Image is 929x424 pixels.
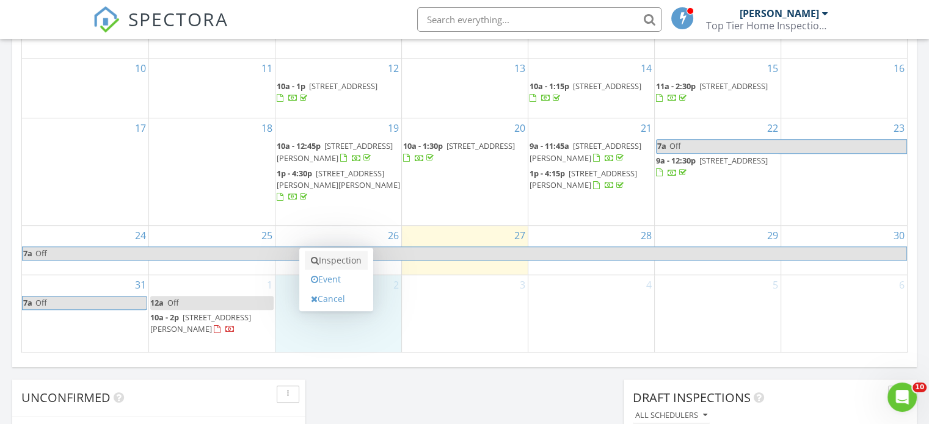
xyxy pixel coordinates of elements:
[530,168,637,190] a: 1p - 4:15p [STREET_ADDRESS][PERSON_NAME]
[638,118,654,138] a: Go to August 21, 2025
[657,140,667,153] span: 7a
[259,59,275,78] a: Go to August 11, 2025
[35,297,47,308] span: Off
[654,118,781,226] td: Go to August 22, 2025
[133,118,148,138] a: Go to August 17, 2025
[781,59,907,118] td: Go to August 16, 2025
[385,59,401,78] a: Go to August 12, 2025
[512,118,528,138] a: Go to August 20, 2025
[891,118,907,138] a: Go to August 23, 2025
[530,81,641,103] a: 10a - 1:15p [STREET_ADDRESS]
[765,118,781,138] a: Go to August 22, 2025
[148,59,275,118] td: Go to August 11, 2025
[512,59,528,78] a: Go to August 13, 2025
[277,168,400,190] span: [STREET_ADDRESS][PERSON_NAME][PERSON_NAME]
[35,248,47,259] span: Off
[277,140,393,163] a: 10a - 12:45p [STREET_ADDRESS][PERSON_NAME]
[148,275,275,352] td: Go to September 1, 2025
[887,383,917,412] iframe: Intercom live chat
[656,81,696,92] span: 11a - 2:30p
[264,275,275,295] a: Go to September 1, 2025
[656,155,696,166] span: 9a - 12:30p
[891,226,907,245] a: Go to August 30, 2025
[259,118,275,138] a: Go to August 18, 2025
[277,139,400,165] a: 10a - 12:45p [STREET_ADDRESS][PERSON_NAME]
[133,226,148,245] a: Go to August 24, 2025
[403,140,443,151] span: 10a - 1:30p
[517,275,528,295] a: Go to September 3, 2025
[133,275,148,295] a: Go to August 31, 2025
[401,226,528,275] td: Go to August 27, 2025
[530,168,637,190] span: [STREET_ADDRESS][PERSON_NAME]
[305,270,368,289] a: Event
[150,312,251,334] a: 10a - 2p [STREET_ADDRESS][PERSON_NAME]
[401,275,528,352] td: Go to September 3, 2025
[765,59,781,78] a: Go to August 15, 2025
[656,79,779,106] a: 11a - 2:30p [STREET_ADDRESS]
[699,81,768,92] span: [STREET_ADDRESS]
[530,168,565,179] span: 1p - 4:15p
[148,118,275,226] td: Go to August 18, 2025
[446,140,515,151] span: [STREET_ADDRESS]
[656,81,768,103] a: 11a - 2:30p [STREET_ADDRESS]
[22,59,148,118] td: Go to August 10, 2025
[633,389,751,406] span: Draft Inspections
[633,408,710,424] button: All schedulers
[23,296,33,309] span: 7a
[305,289,368,309] a: Cancel
[275,275,401,352] td: Go to September 2, 2025
[23,247,33,260] span: 7a
[573,81,641,92] span: [STREET_ADDRESS]
[770,275,781,295] a: Go to September 5, 2025
[530,79,653,106] a: 10a - 1:15p [STREET_ADDRESS]
[644,275,654,295] a: Go to September 4, 2025
[21,389,111,406] span: Unconfirmed
[150,312,251,334] span: [STREET_ADDRESS][PERSON_NAME]
[128,6,228,32] span: SPECTORA
[22,275,148,352] td: Go to August 31, 2025
[530,81,569,92] span: 10a - 1:15p
[259,226,275,245] a: Go to August 25, 2025
[530,139,653,165] a: 9a - 11:45a [STREET_ADDRESS][PERSON_NAME]
[740,7,819,20] div: [PERSON_NAME]
[781,275,907,352] td: Go to September 6, 2025
[706,20,828,32] div: Top Tier Home Inspections LLC
[385,118,401,138] a: Go to August 19, 2025
[150,312,179,323] span: 10a - 2p
[385,226,401,245] a: Go to August 26, 2025
[401,59,528,118] td: Go to August 13, 2025
[530,140,641,163] a: 9a - 11:45a [STREET_ADDRESS][PERSON_NAME]
[669,140,681,151] span: Off
[133,59,148,78] a: Go to August 10, 2025
[167,297,179,308] span: Off
[897,275,907,295] a: Go to September 6, 2025
[150,311,274,337] a: 10a - 2p [STREET_ADDRESS][PERSON_NAME]
[403,139,526,165] a: 10a - 1:30p [STREET_ADDRESS]
[277,140,393,163] span: [STREET_ADDRESS][PERSON_NAME]
[530,140,569,151] span: 9a - 11:45a
[913,383,927,392] span: 10
[277,79,400,106] a: 10a - 1p [STREET_ADDRESS]
[781,118,907,226] td: Go to August 23, 2025
[277,81,305,92] span: 10a - 1p
[654,226,781,275] td: Go to August 29, 2025
[530,140,641,163] span: [STREET_ADDRESS][PERSON_NAME]
[656,155,768,178] a: 9a - 12:30p [STREET_ADDRESS]
[150,297,164,308] span: 12a
[654,275,781,352] td: Go to September 5, 2025
[656,154,779,180] a: 9a - 12:30p [STREET_ADDRESS]
[277,167,400,205] a: 1p - 4:30p [STREET_ADDRESS][PERSON_NAME][PERSON_NAME]
[93,16,228,42] a: SPECTORA
[528,59,654,118] td: Go to August 14, 2025
[635,411,707,420] div: All schedulers
[528,118,654,226] td: Go to August 21, 2025
[277,81,377,103] a: 10a - 1p [STREET_ADDRESS]
[305,251,368,270] a: Inspection
[417,7,661,32] input: Search everything...
[528,275,654,352] td: Go to September 4, 2025
[277,140,321,151] span: 10a - 12:45p
[403,140,515,163] a: 10a - 1:30p [STREET_ADDRESS]
[781,226,907,275] td: Go to August 30, 2025
[275,118,401,226] td: Go to August 19, 2025
[22,226,148,275] td: Go to August 24, 2025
